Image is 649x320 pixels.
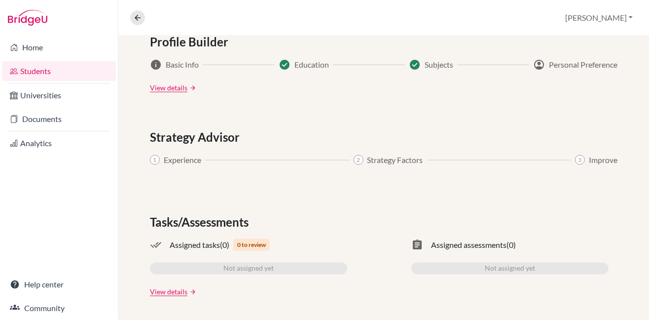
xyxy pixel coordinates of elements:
a: Help center [2,275,116,294]
span: 0 to review [233,239,270,251]
span: Improve [589,154,617,166]
span: Assigned tasks [170,239,220,251]
a: Home [2,38,116,57]
span: info [150,59,162,71]
a: Students [2,61,116,81]
span: Profile Builder [150,33,232,51]
span: Experience [164,154,201,166]
span: Not assigned yet [485,263,535,275]
a: arrow_forward [187,288,196,295]
span: Assigned assessments [431,239,506,251]
a: Documents [2,109,116,129]
span: 2 [354,155,363,165]
span: Success [279,59,290,71]
span: assignment [411,239,423,251]
span: 3 [575,155,585,165]
span: Not assigned yet [223,263,274,275]
span: account_circle [533,59,545,71]
span: Personal Preference [549,59,617,71]
span: done_all [150,239,162,251]
a: View details [150,82,187,93]
a: View details [150,286,187,297]
span: (0) [220,239,229,251]
span: 1 [150,155,160,165]
span: Tasks/Assessments [150,213,252,231]
a: Analytics [2,133,116,153]
a: Universities [2,85,116,105]
a: arrow_forward [187,84,196,91]
span: Education [294,59,329,71]
img: Bridge-U [8,10,47,26]
span: Basic Info [166,59,199,71]
span: Strategy Advisor [150,128,244,146]
a: Community [2,298,116,318]
span: (0) [506,239,516,251]
span: Strategy Factors [367,154,423,166]
span: Subjects [425,59,453,71]
span: Success [409,59,421,71]
button: [PERSON_NAME] [561,8,637,27]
